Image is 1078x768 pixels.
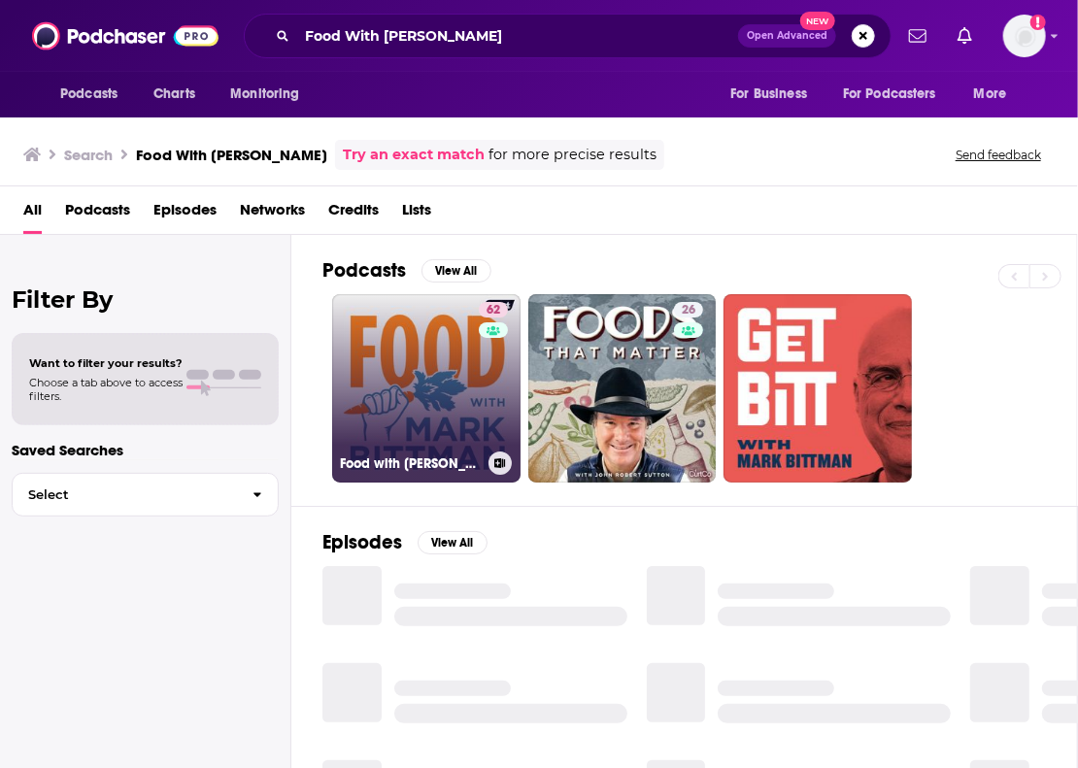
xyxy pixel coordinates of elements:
[800,12,835,30] span: New
[1003,15,1046,57] img: User Profile
[322,258,491,283] a: PodcastsView All
[402,194,431,234] a: Lists
[1030,15,1046,30] svg: Add a profile image
[230,81,299,108] span: Monitoring
[13,488,237,501] span: Select
[674,302,703,317] a: 26
[343,144,485,166] a: Try an exact match
[136,146,327,164] h3: Food With [PERSON_NAME]
[322,530,488,554] a: EpisodesView All
[528,294,717,483] a: 26
[1003,15,1046,57] span: Logged in as nilam.mukherjee
[717,76,831,113] button: open menu
[328,194,379,234] a: Credits
[29,356,183,370] span: Want to filter your results?
[32,17,219,54] img: Podchaser - Follow, Share and Rate Podcasts
[950,147,1047,163] button: Send feedback
[153,194,217,234] a: Episodes
[23,194,42,234] a: All
[682,301,695,320] span: 26
[240,194,305,234] a: Networks
[738,24,836,48] button: Open AdvancedNew
[244,14,892,58] div: Search podcasts, credits, & more...
[747,31,827,41] span: Open Advanced
[322,530,402,554] h2: Episodes
[64,146,113,164] h3: Search
[974,81,1007,108] span: More
[153,81,195,108] span: Charts
[29,376,183,403] span: Choose a tab above to access filters.
[730,81,807,108] span: For Business
[217,76,324,113] button: open menu
[487,301,500,320] span: 62
[12,473,279,517] button: Select
[421,259,491,283] button: View All
[332,294,521,483] a: 62Food with [PERSON_NAME]
[1003,15,1046,57] button: Show profile menu
[901,19,934,52] a: Show notifications dropdown
[843,81,936,108] span: For Podcasters
[960,76,1031,113] button: open menu
[47,76,143,113] button: open menu
[12,441,279,459] p: Saved Searches
[340,455,481,472] h3: Food with [PERSON_NAME]
[60,81,118,108] span: Podcasts
[322,258,406,283] h2: Podcasts
[12,285,279,314] h2: Filter By
[488,144,657,166] span: for more precise results
[830,76,964,113] button: open menu
[141,76,207,113] a: Charts
[297,20,738,51] input: Search podcasts, credits, & more...
[418,531,488,554] button: View All
[65,194,130,234] a: Podcasts
[950,19,980,52] a: Show notifications dropdown
[479,302,508,317] a: 62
